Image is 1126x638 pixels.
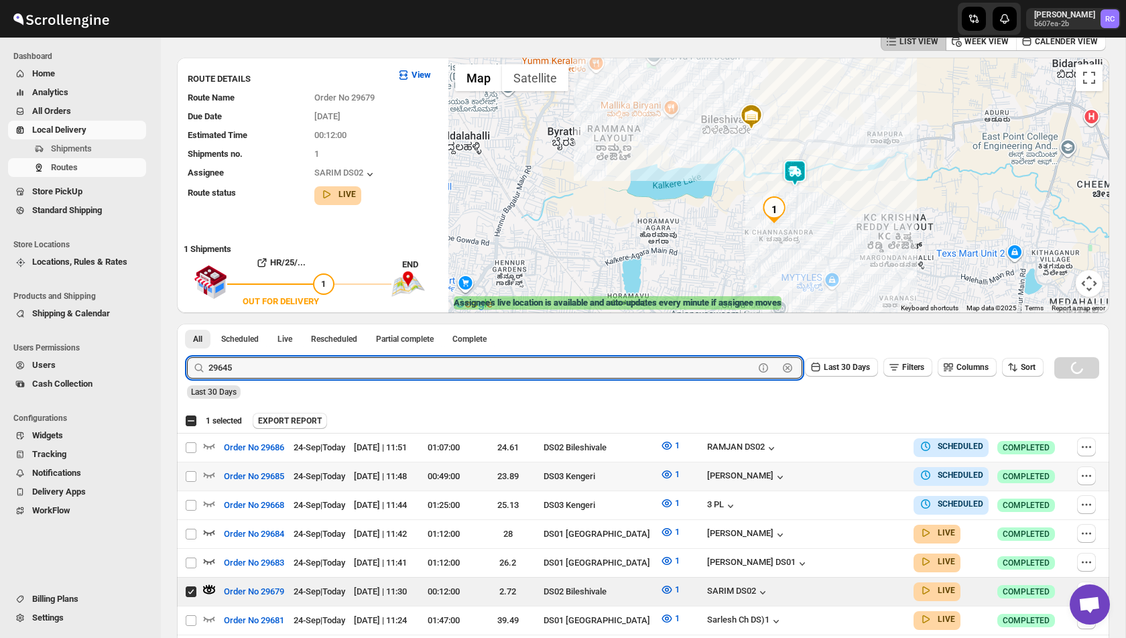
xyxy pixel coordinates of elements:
span: 24-Sep | Today [294,615,345,625]
span: Home [32,68,55,78]
button: Order No 29685 [216,466,292,487]
span: Scheduled [221,334,259,344]
span: Route status [188,188,236,198]
span: Dashboard [13,51,151,62]
p: [PERSON_NAME] [1034,9,1095,20]
span: Store PickUp [32,186,82,196]
span: Users [32,360,56,370]
button: LIVE [320,188,356,201]
div: 01:12:00 [416,527,472,541]
button: Filters [883,358,932,377]
button: Users [8,356,146,375]
button: CALENDER VIEW [1016,32,1106,51]
span: CALENDER VIEW [1035,36,1098,47]
span: COMPLETED [1003,471,1050,482]
span: Complete [452,334,487,344]
button: Order No 29681 [216,610,292,631]
span: Sort [1021,363,1036,372]
div: DS02 Bileshivale [544,441,652,454]
span: LIST VIEW [899,36,938,47]
span: Route Name [188,92,235,103]
span: Local Delivery [32,125,86,135]
div: 39.49 [480,614,536,627]
span: Billing Plans [32,594,78,604]
span: WorkFlow [32,505,70,515]
b: SCHEDULED [938,499,983,509]
span: Rahul Chopra [1101,9,1119,28]
button: Order No 29686 [216,437,292,458]
button: All routes [185,330,210,348]
button: 1 [652,464,688,485]
button: 1 [652,493,688,514]
span: Order No 29668 [224,499,284,512]
span: Due Date [188,111,222,121]
button: 1 [652,435,688,456]
span: Shipping & Calendar [32,308,110,318]
button: SCHEDULED [919,468,983,482]
span: All [193,334,202,344]
div: OUT FOR DELIVERY [243,295,319,308]
a: Terms (opens in new tab) [1025,304,1044,312]
button: Shipping & Calendar [8,304,146,323]
span: Assignee [188,168,224,178]
button: Order No 29683 [216,552,292,574]
span: Partial complete [376,334,434,344]
span: 1 [675,584,680,594]
div: 24.61 [480,441,536,454]
button: 3 PL [707,499,737,513]
button: All Orders [8,102,146,121]
b: SCHEDULED [938,442,983,451]
button: SCHEDULED [919,497,983,511]
span: 1 [675,440,680,450]
span: 24-Sep | Today [294,558,345,568]
span: 1 selected [206,416,242,426]
div: [DATE] | 11:48 [354,470,408,483]
div: [DATE] | 11:30 [354,585,408,598]
button: Shipments [8,139,146,158]
span: Map data ©2025 [966,304,1017,312]
div: [DATE] | 11:42 [354,527,408,541]
span: 1 [675,613,680,623]
button: Clear [781,361,794,375]
div: Open chat [1070,584,1110,625]
span: Cash Collection [32,379,92,389]
span: Live [277,334,292,344]
div: DS01 [GEOGRAPHIC_DATA] [544,556,652,570]
button: SARIM DS02 [314,168,377,181]
button: Widgets [8,426,146,445]
a: Open this area in Google Maps (opens a new window) [452,296,496,313]
button: 1 [652,579,688,600]
div: [DATE] | 11:44 [354,499,408,512]
b: View [412,70,431,80]
span: Filters [902,363,924,372]
div: 28 [480,527,536,541]
button: Home [8,64,146,83]
button: Sarlesh Ch DS)1 [707,615,783,628]
button: Routes [8,158,146,177]
span: All Orders [32,106,71,116]
button: Tracking [8,445,146,464]
span: Order No 29681 [224,614,284,627]
button: WEEK VIEW [946,32,1017,51]
button: Keyboard shortcuts [901,304,958,313]
button: HR/25/... [227,252,334,273]
img: trip_end.png [391,271,425,297]
span: 00:12:00 [314,130,347,140]
div: 26.2 [480,556,536,570]
div: DS03 Kengeri [544,470,652,483]
button: LIVE [919,584,955,597]
label: Assignee's live location is available and auto-updates every minute if assignee moves [454,296,781,310]
div: [DATE] | 11:41 [354,556,408,570]
div: 00:12:00 [416,585,472,598]
span: 24-Sep | Today [294,442,345,452]
div: 25.13 [480,499,536,512]
div: 1 [761,196,788,223]
input: Press enter after typing | Search Eg. Order No 29686 [208,357,754,379]
div: [PERSON_NAME] [707,528,787,541]
span: Estimated Time [188,130,247,140]
span: 1 [675,498,680,508]
button: Order No 29679 [216,581,292,602]
button: Locations, Rules & Rates [8,253,146,271]
button: [PERSON_NAME] [707,470,787,484]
